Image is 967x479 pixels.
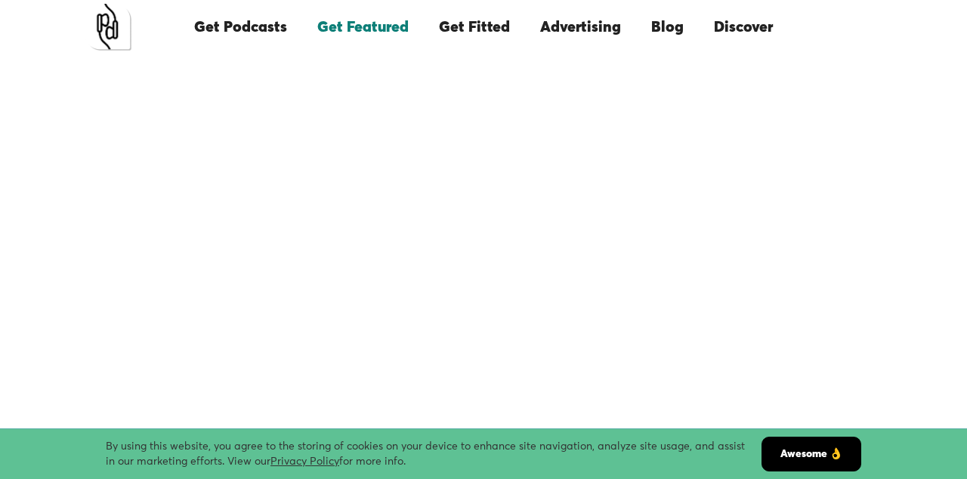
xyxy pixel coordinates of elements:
div: By using this website, you agree to the storing of cookies on your device to enhance site navigat... [106,439,762,469]
a: home [85,4,131,51]
a: Awesome 👌 [762,437,861,471]
a: Get Fitted [424,2,525,53]
a: Privacy Policy [270,456,339,467]
a: Discover [699,2,788,53]
a: Get Featured [302,2,424,53]
a: Get Podcasts [179,2,302,53]
a: Advertising [525,2,636,53]
a: Blog [636,2,699,53]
